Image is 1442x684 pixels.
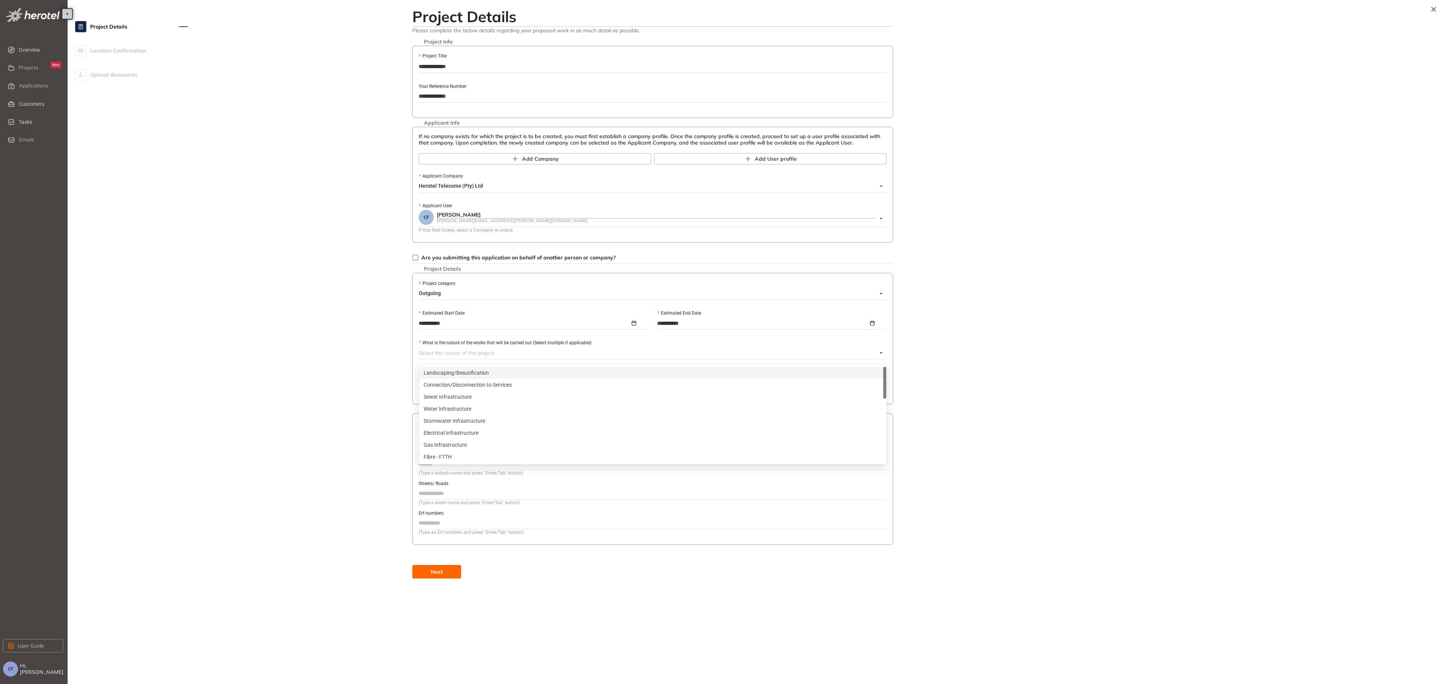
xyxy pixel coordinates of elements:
[90,19,127,34] span: Project Details
[522,155,559,163] span: Add Company
[19,83,48,89] span: Applications
[419,153,651,164] button: Add Company
[19,65,38,71] span: Projects
[419,458,887,469] input: Suburb/s and Town/s
[19,115,62,130] span: Tasks
[424,393,882,401] div: Sewer Infrastructure
[419,427,886,439] div: Electrical Infrastructure
[420,266,465,272] span: Project Details
[19,96,62,111] span: Customers
[431,568,443,576] span: Next
[419,488,887,499] input: Streets/ Roads
[657,319,869,327] input: Estimated End Date
[420,39,456,45] span: Project Info
[424,381,882,389] div: Connection/Disconnection to Services
[412,565,461,579] button: Next
[419,439,886,451] div: Gas Infrastructure
[419,367,886,379] div: Landscaping/Beautification
[755,155,797,163] span: Add User profile
[419,339,591,347] label: What is the nature of the works that will be carried out (Select multiple if applicable)
[424,429,882,437] div: Electrical Infrastructure
[3,661,18,676] button: CF
[419,202,452,209] label: Applicant User
[419,379,886,391] div: Connection/Disconnection to Services
[419,90,887,102] input: Your Reference Number
[419,61,887,72] input: Project Title
[419,173,463,180] label: Applicant Company
[8,666,14,672] span: CF
[419,451,886,463] div: Fibre - FTTH
[654,153,887,164] button: Add User profile
[412,27,893,34] span: Please complete the below details regarding your proposed work in as much detail as possible.
[420,120,463,126] span: Applicant Info
[421,348,423,357] input: What is the nature of the works that will be carried out (Select multiple if applicable)
[424,417,882,425] div: Stormwater Infrastructure
[419,415,886,427] div: Stormwater Infrastructure
[424,405,882,413] div: Water Infrastructure
[20,663,65,675] span: Hi, [PERSON_NAME]
[421,254,616,261] span: Are you submitting this application on behalf of another person or company?
[424,215,429,220] span: CF
[437,212,876,218] div: [PERSON_NAME]
[419,529,887,536] div: (Type an Erf numbers and press "Enter/Tab" button)
[419,310,464,317] label: Estimated Start Date
[419,227,887,234] div: If that field locked, select a Company to unlock
[419,53,446,60] label: Project Title
[419,319,630,327] input: Estimated Start Date
[419,280,455,287] label: Project category
[419,133,887,146] div: If no company exists for which the project is to be created, you must first establish a company p...
[3,639,63,652] button: User Guide
[419,288,882,300] span: Outgoing
[18,642,44,650] span: User Guide
[50,62,62,68] div: New
[424,369,882,377] div: Landscaping/Beautification
[424,453,882,461] div: Fibre - FTTH
[90,67,137,82] span: Upload documents
[19,137,34,143] span: Emails
[19,42,62,57] span: Overview
[419,83,466,90] label: Your Reference Number
[437,218,876,223] div: [PERSON_NAME][EMAIL_ADDRESS][PERSON_NAME][DOMAIN_NAME]
[419,480,448,487] label: Streets/ Roads
[419,517,887,529] input: Erf numbers
[419,180,882,192] span: Herotel Telecoms (Pty) Ltd
[424,441,882,449] div: Gas Infrastructure
[6,8,60,22] img: logo
[90,43,146,58] span: Location Confirmation
[419,510,443,517] label: Erf numbers
[412,8,893,26] h2: Project Details
[419,391,886,403] div: Sewer Infrastructure
[419,499,887,506] div: (Type a street name and press "Enter/Tab" button)
[419,403,886,415] div: Water Infrastructure
[657,310,701,317] label: Estimated End Date
[419,470,887,477] div: (Type a suburb name and press "Enter/Tab" button)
